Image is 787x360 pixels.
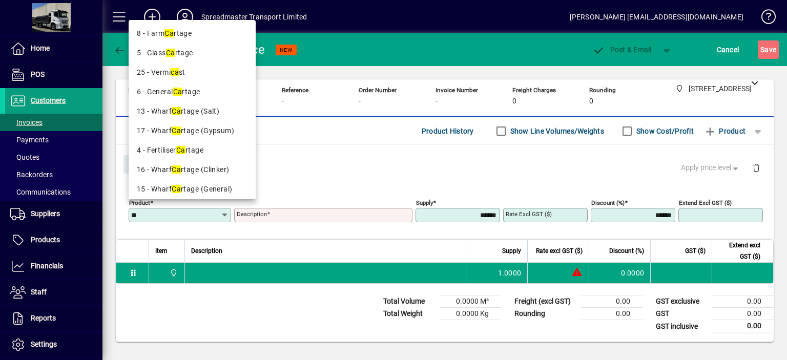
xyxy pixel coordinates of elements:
[359,97,361,105] span: -
[506,210,552,218] mat-label: Rate excl GST ($)
[651,308,712,320] td: GST
[31,70,45,78] span: POS
[760,46,764,54] span: S
[201,9,307,25] div: Spreadmaster Transport Limited
[111,40,150,59] button: Back
[677,159,744,177] button: Apply price level
[137,28,247,39] div: 8 - Farm rtage
[591,199,625,206] mat-label: Discount (%)
[712,308,774,320] td: 0.00
[31,314,56,322] span: Reports
[5,131,102,149] a: Payments
[570,9,743,25] div: [PERSON_NAME] [EMAIL_ADDRESS][DOMAIN_NAME]
[10,188,71,196] span: Communications
[191,245,222,257] span: Description
[31,340,57,348] span: Settings
[498,268,522,278] span: 1.0000
[5,253,102,279] a: Financials
[10,118,43,126] span: Invoices
[129,199,150,206] mat-label: Product
[5,332,102,357] a: Settings
[129,44,256,63] mat-option: 5 - Glass Cartage
[651,295,712,308] td: GST exclusive
[282,97,284,105] span: -
[167,267,179,279] span: 965 State Highway 2
[169,8,201,26] button: Profile
[129,121,256,141] mat-option: 17 - Wharf Cartage (Gypsum)
[129,180,256,199] mat-option: 15 - Wharf Cartage (General)
[440,295,501,308] td: 0.0000 M³
[378,308,440,320] td: Total Weight
[113,46,148,54] span: Back
[609,245,644,257] span: Discount (%)
[378,295,440,308] td: Total Volume
[102,40,159,59] app-page-header-button: Back
[744,163,769,172] app-page-header-button: Delete
[176,146,185,154] em: Ca
[137,87,247,97] div: 6 - General rtage
[137,164,247,175] div: 16 - Wharf rtage (Clinker)
[681,162,740,173] span: Apply price level
[10,171,53,179] span: Backorders
[10,153,39,161] span: Quotes
[172,185,181,193] em: Ca
[164,29,174,37] em: Ca
[5,166,102,183] a: Backorders
[172,107,181,115] em: Ca
[581,308,643,320] td: 0.00
[129,141,256,160] mat-option: 4 - Fertiliser Cartage
[592,46,652,54] span: ost & Email
[172,165,181,174] em: Ca
[31,96,66,104] span: Customers
[137,145,247,156] div: 4 - Fertiliser rtage
[754,2,774,35] a: Knowledge Base
[717,41,739,58] span: Cancel
[416,199,433,206] mat-label: Supply
[536,245,583,257] span: Rate excl GST ($)
[744,155,769,180] button: Delete
[436,97,438,105] span: -
[129,160,256,180] mat-option: 16 - Wharf Cartage (Clinker)
[5,36,102,61] a: Home
[5,201,102,227] a: Suppliers
[5,114,102,131] a: Invoices
[418,122,478,140] button: Product History
[440,308,501,320] td: 0.0000 Kg
[137,184,247,195] div: 15 - Wharf rtage (General)
[129,63,256,82] mat-option: 25 - Vermicast
[137,106,247,117] div: 13 - Wharf rtage (Salt)
[718,240,760,262] span: Extend excl GST ($)
[280,47,293,53] span: NEW
[581,295,643,308] td: 0.00
[509,295,581,308] td: Freight (excl GST)
[712,295,774,308] td: 0.00
[129,82,256,102] mat-option: 6 - General Cartage
[5,183,102,201] a: Communications
[508,126,604,136] label: Show Line Volumes/Weights
[31,44,50,52] span: Home
[172,126,181,135] em: Ca
[714,40,742,59] button: Cancel
[31,288,47,296] span: Staff
[712,320,774,333] td: 0.00
[155,245,168,257] span: Item
[10,136,49,144] span: Payments
[760,41,776,58] span: ave
[679,199,732,206] mat-label: Extend excl GST ($)
[589,263,650,283] td: 0.0000
[137,125,247,136] div: 17 - Wharf rtage (Gypsum)
[422,123,474,139] span: Product History
[116,145,774,182] div: Product
[610,46,615,54] span: P
[589,97,593,105] span: 0
[137,48,247,58] div: 5 - Glass rtage
[5,149,102,166] a: Quotes
[587,40,657,59] button: Post & Email
[128,156,154,173] span: Close
[121,159,161,168] app-page-header-button: Close
[5,280,102,305] a: Staff
[31,262,63,270] span: Financials
[509,308,581,320] td: Rounding
[136,8,169,26] button: Add
[129,102,256,121] mat-option: 13 - Wharf Cartage (Salt)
